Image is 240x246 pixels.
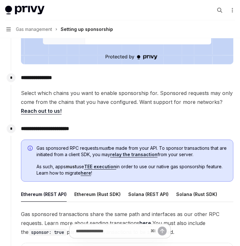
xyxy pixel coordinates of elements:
[128,187,169,202] div: Solana (REST API)
[21,108,62,114] a: Reach out to us!
[21,89,233,115] span: Select which chains you want to enable sponsorship for. Sponsored requests may only come from the...
[5,6,44,15] img: light logo
[81,170,91,176] a: here
[158,227,167,235] button: Send message
[28,146,34,152] svg: Info
[21,210,233,236] span: Gas sponsored transactions share the same path and interfaces as our other RPC requests. Learn mo...
[176,187,217,202] div: Solana (Rust SDK)
[16,25,52,33] span: Gas management
[110,152,157,157] a: relay the transaction
[37,163,227,176] span: As such, apps use in order to use our native gas sponsorship feature. Learn how to migrate !
[76,224,148,238] input: Ask a question...
[215,5,225,15] button: Open search
[139,220,152,227] a: here.
[74,187,121,202] div: Ethereum (Rust SDK)
[229,6,235,15] button: More actions
[66,164,77,169] strong: must
[98,145,109,151] em: must
[21,187,67,202] div: Ethereum (REST API)
[37,145,227,158] span: Gas sponsored RPC requests be made from your API. To sponsor transactions that are initiated from...
[61,25,113,33] div: Setting up sponsorship
[84,164,116,170] a: TEE execution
